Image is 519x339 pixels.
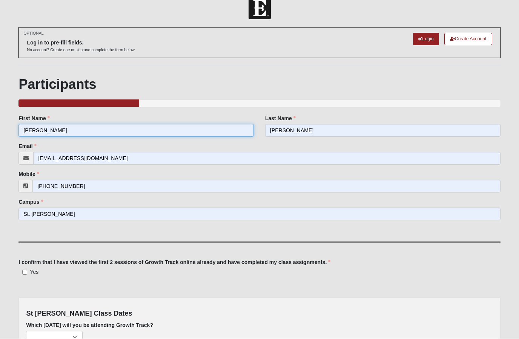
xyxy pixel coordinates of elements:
[22,270,27,275] input: Yes
[27,47,135,53] p: No account? Create one or skip and complete the form below.
[26,310,493,318] h4: St [PERSON_NAME] Class Dates
[26,322,153,329] label: Which [DATE] will you be attending Growth Track?
[413,33,439,46] a: Login
[18,199,43,206] label: Campus
[18,76,500,93] h1: Participants
[30,269,38,275] span: Yes
[444,33,492,46] a: Create Account
[27,40,135,46] h6: Log in to pre-fill fields.
[23,31,43,37] small: OPTIONAL
[18,115,49,122] label: First Name
[18,259,330,266] label: I confirm that I have viewed the first 2 sessions of Growth Track online already and have complet...
[18,171,39,178] label: Mobile
[18,143,36,150] label: Email
[265,115,296,122] label: Last Name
